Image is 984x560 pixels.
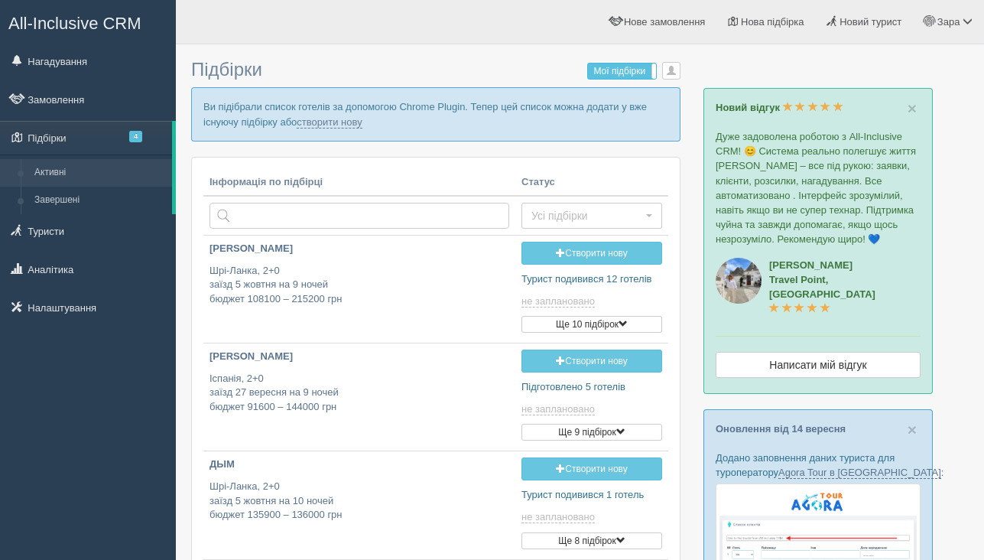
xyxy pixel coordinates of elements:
th: Статус [515,169,668,197]
span: × [908,421,917,438]
label: Мої підбірки [588,63,656,79]
span: Нове замовлення [624,16,705,28]
p: ДЫМ [209,457,509,472]
a: Створити нову [521,242,662,265]
a: не заплановано [521,511,598,523]
a: створити нову [297,116,362,129]
a: Створити нову [521,350,662,373]
a: Новий відгук [716,102,843,113]
span: Зара [937,16,960,28]
a: [PERSON_NAME] Шрі-Ланка, 2+0заїзд 5 жовтня на 9 ночейбюджет 108100 – 215200 грн [203,236,515,319]
button: Усі підбірки [521,203,662,229]
span: × [908,99,917,117]
button: Close [908,100,917,116]
a: [PERSON_NAME]Travel Point, [GEOGRAPHIC_DATA] [769,259,875,314]
a: Написати мій відгук [716,352,921,378]
p: Дуже задоволена роботою з All-Inclusive CRM! 😊 Система реально полегшує життя [PERSON_NAME] – все... [716,129,921,246]
p: Додано заповнення даних туриста для туроператору : [716,451,921,480]
button: Close [908,422,917,438]
p: Ви підібрали список готелів за допомогою Chrome Plugin. Тепер цей список можна додати у вже існую... [191,87,680,141]
a: Активні [28,159,172,187]
p: Іспанія, 2+0 заїзд 27 вересня на 9 ночей бюджет 91600 – 144000 грн [209,372,509,415]
p: Турист подивився 1 готель [521,488,662,503]
span: 4 [129,131,142,142]
button: Ще 8 підбірок [521,532,662,549]
p: Шрі-Ланка, 2+0 заїзд 5 жовтня на 9 ночей бюджет 108100 – 215200 грн [209,264,509,307]
a: ДЫМ Шрі-Ланка, 2+0заїзд 5 жовтня на 10 ночейбюджет 135900 – 136000 грн [203,451,515,535]
p: Підготовлено 5 готелів [521,380,662,395]
span: Новий турист [839,16,901,28]
th: Інформація по підбірці [203,169,515,197]
input: Пошук за країною або туристом [209,203,509,229]
span: Усі підбірки [531,208,642,223]
span: не заплановано [521,511,595,523]
span: All-Inclusive CRM [8,14,141,33]
button: Ще 10 підбірок [521,316,662,333]
p: [PERSON_NAME] [209,350,509,364]
span: Нова підбірка [741,16,804,28]
span: Підбірки [191,59,262,80]
span: не заплановано [521,403,595,415]
a: [PERSON_NAME] Іспанія, 2+0заїзд 27 вересня на 9 ночейбюджет 91600 – 144000 грн [203,343,515,427]
a: не заплановано [521,403,598,415]
a: All-Inclusive CRM [1,1,175,43]
button: Ще 9 підбірок [521,424,662,441]
p: [PERSON_NAME] [209,242,509,256]
a: Оновлення від 14 вересня [716,423,846,435]
a: Завершені [28,187,172,214]
span: не заплановано [521,295,595,308]
p: Турист подивився 12 готелів [521,272,662,287]
a: Створити нову [521,457,662,480]
p: Шрі-Ланка, 2+0 заїзд 5 жовтня на 10 ночей бюджет 135900 – 136000 грн [209,480,509,523]
a: Agora Tour в [GEOGRAPHIC_DATA] [778,467,941,479]
a: не заплановано [521,295,598,308]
